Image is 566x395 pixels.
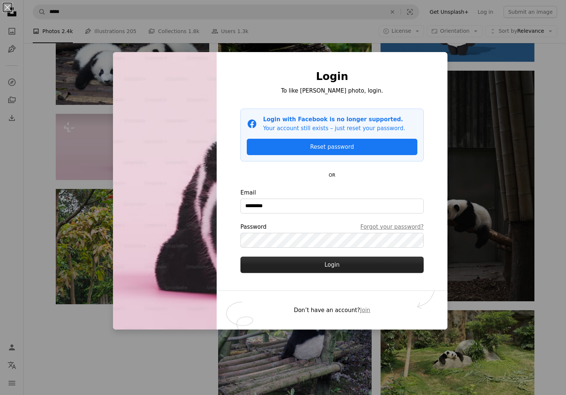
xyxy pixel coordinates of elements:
button: Join [360,306,370,315]
div: Password [240,222,424,231]
h1: Login [240,70,424,83]
input: PasswordForgot your password? [240,233,424,248]
button: Login [240,257,424,273]
div: Don’t have an account? [217,291,447,330]
p: To like [PERSON_NAME] photo, login. [240,86,424,95]
a: Forgot your password? [360,222,424,231]
p: Login with Facebook is no longer supported. [263,115,405,124]
label: Email [240,188,424,213]
p: Your account still exists – just reset your password. [263,124,405,133]
a: Reset password [247,139,417,155]
input: Email [240,199,424,213]
small: OR [329,173,336,178]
